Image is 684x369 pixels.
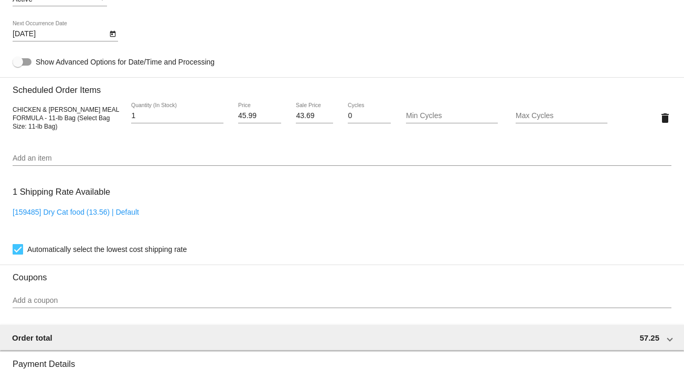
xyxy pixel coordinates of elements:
span: CHICKEN & [PERSON_NAME] MEAL FORMULA - 11-lb Bag (Select Bag Size: 11-lb Bag) [13,106,119,130]
mat-icon: delete [659,112,671,124]
a: [159485] Dry Cat food (13.56) | Default [13,208,139,216]
input: Add an item [13,154,671,163]
span: 57.25 [639,333,659,342]
input: Min Cycles [406,112,498,120]
input: Price [238,112,281,120]
span: Show Advanced Options for Date/Time and Processing [36,57,215,67]
span: Automatically select the lowest cost shipping rate [27,243,187,256]
h3: Payment Details [13,351,671,369]
h3: 1 Shipping Rate Available [13,181,110,203]
input: Add a coupon [13,297,671,305]
button: Open calendar [107,28,118,39]
span: Order total [12,333,52,342]
input: Quantity (In Stock) [131,112,223,120]
input: Sale Price [296,112,333,120]
h3: Coupons [13,265,671,282]
input: Cycles [348,112,391,120]
input: Max Cycles [516,112,607,120]
h3: Scheduled Order Items [13,77,671,95]
input: Next Occurrence Date [13,30,107,38]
